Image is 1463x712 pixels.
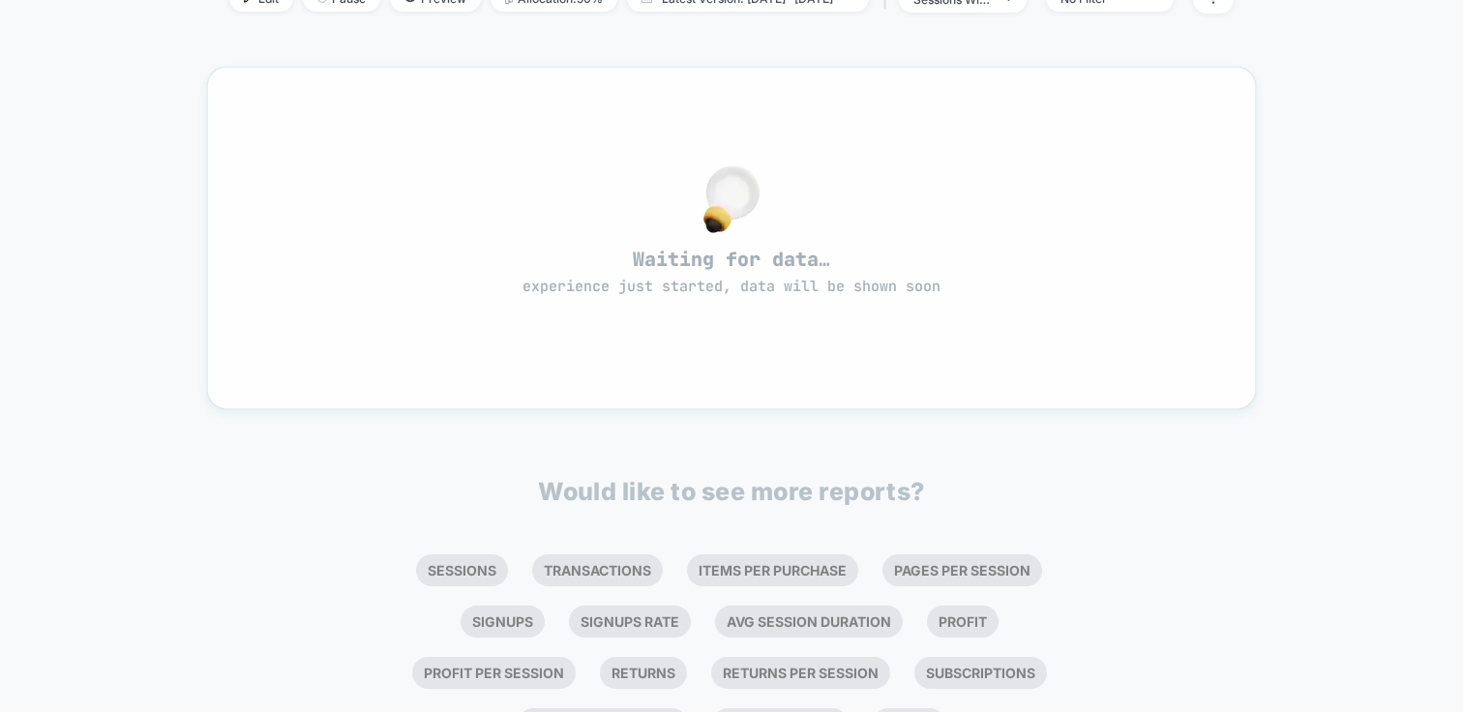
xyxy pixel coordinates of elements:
[882,554,1042,586] li: Pages Per Session
[715,606,903,638] li: Avg Session Duration
[927,606,999,638] li: Profit
[242,247,1221,297] span: Waiting for data…
[461,606,545,638] li: Signups
[532,554,663,586] li: Transactions
[412,657,576,689] li: Profit Per Session
[687,554,858,586] li: Items Per Purchase
[703,165,760,233] img: no_data
[914,657,1047,689] li: Subscriptions
[569,606,691,638] li: Signups Rate
[711,657,890,689] li: Returns Per Session
[522,277,940,296] span: experience just started, data will be shown soon
[416,554,508,586] li: Sessions
[538,477,925,506] p: Would like to see more reports?
[600,657,687,689] li: Returns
